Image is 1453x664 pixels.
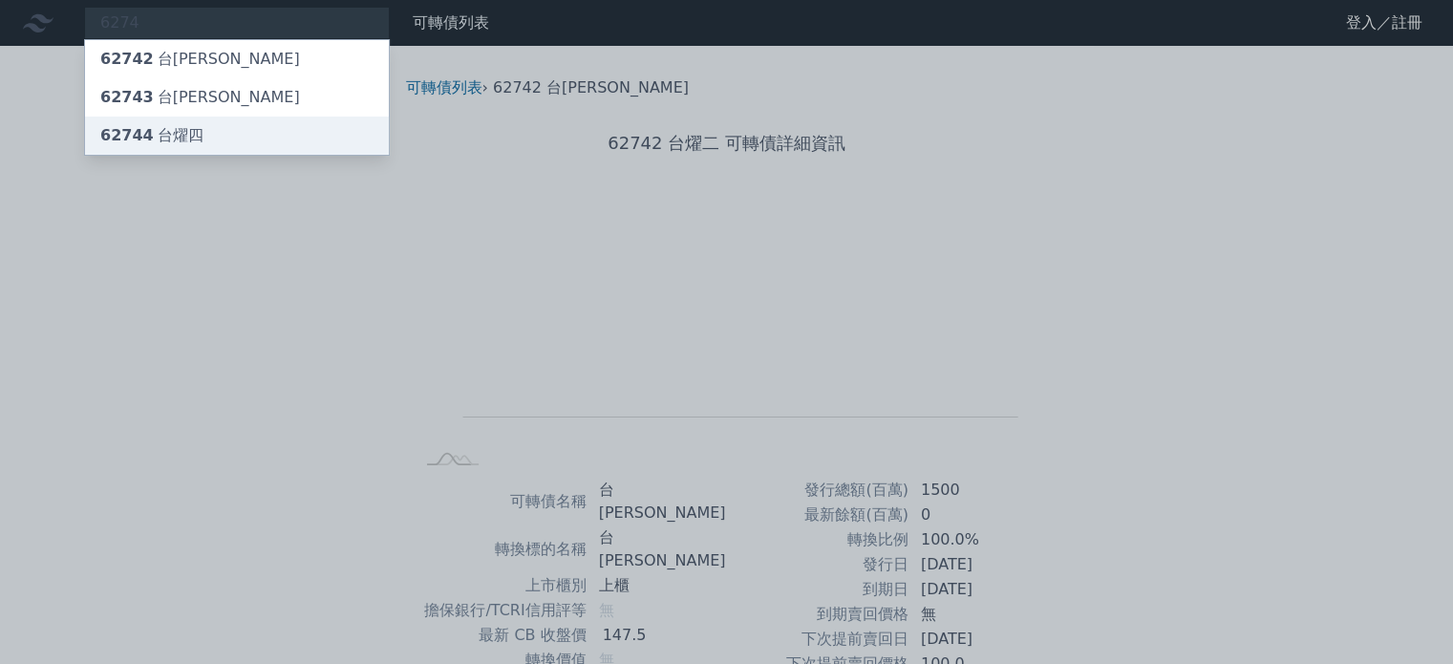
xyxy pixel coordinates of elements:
div: 台[PERSON_NAME] [100,86,300,109]
div: 台燿四 [100,124,203,147]
span: 62744 [100,126,154,144]
span: 62743 [100,88,154,106]
a: 62743台[PERSON_NAME] [85,78,389,117]
div: 台[PERSON_NAME] [100,48,300,71]
a: 62744台燿四 [85,117,389,155]
a: 62742台[PERSON_NAME] [85,40,389,78]
span: 62742 [100,50,154,68]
